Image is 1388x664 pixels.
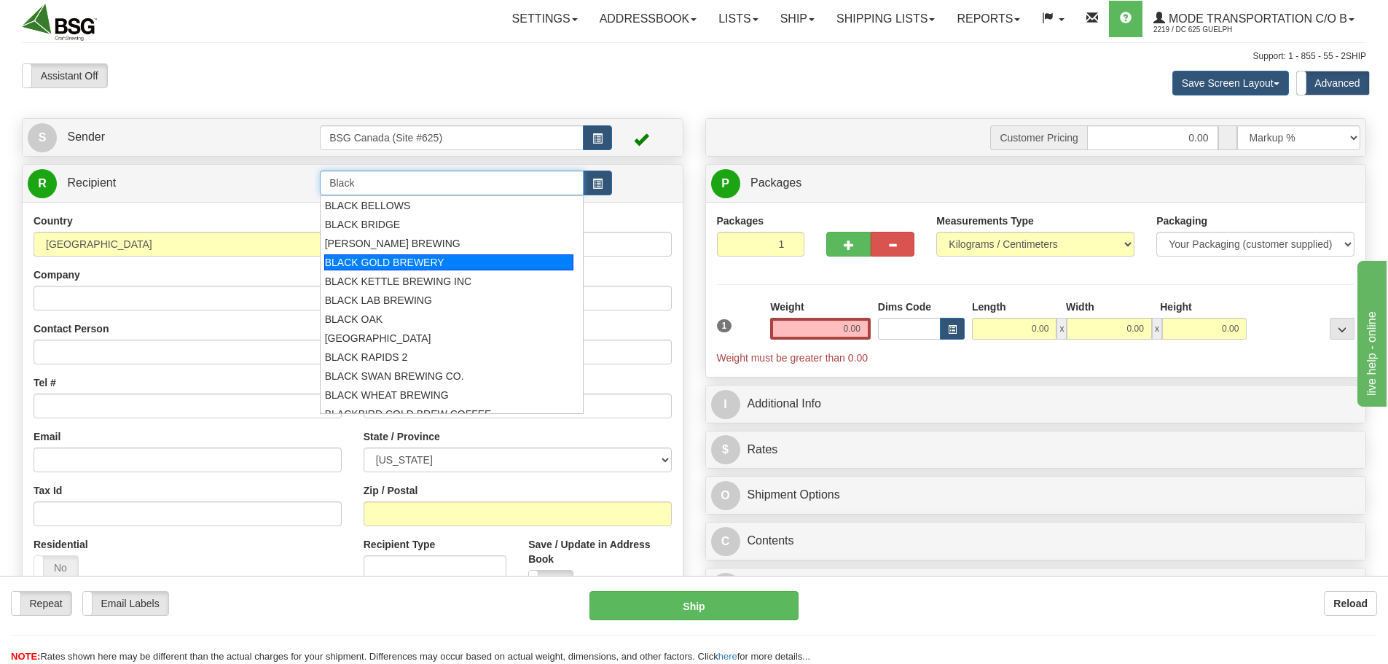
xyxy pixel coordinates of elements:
[325,350,573,364] div: BLACK RAPIDS 2
[1066,300,1094,314] label: Width
[1324,591,1377,616] button: Reload
[711,481,740,510] span: O
[711,527,740,556] span: C
[325,236,573,251] div: [PERSON_NAME] BREWING
[972,300,1006,314] label: Length
[320,125,584,150] input: Sender Id
[711,480,1361,510] a: OShipment Options
[711,572,1361,602] a: CCustoms
[528,537,671,566] label: Save / Update in Address Book
[770,300,804,314] label: Weight
[711,435,740,464] span: $
[325,217,573,232] div: BLACK BRIDGE
[325,388,573,402] div: BLACK WHEAT BREWING
[22,50,1366,63] div: Support: 1 - 855 - 55 - 2SHIP
[1160,300,1192,314] label: Height
[12,592,71,615] label: Repeat
[529,571,573,594] label: No
[717,214,764,228] label: Packages
[1297,71,1369,95] label: Advanced
[28,122,320,152] a: S Sender
[83,592,168,615] label: Email Labels
[501,1,589,37] a: Settings
[34,214,73,228] label: Country
[34,483,62,498] label: Tax Id
[28,123,57,152] span: S
[717,352,869,364] span: Weight must be greater than 0.00
[67,130,105,143] span: Sender
[826,1,946,37] a: Shipping lists
[11,9,135,26] div: live help - online
[325,293,573,308] div: BLACK LAB BREWING
[1333,598,1368,609] b: Reload
[769,1,826,37] a: Ship
[28,169,57,198] span: R
[28,168,288,198] a: R Recipient
[364,537,436,552] label: Recipient Type
[990,125,1086,150] span: Customer Pricing
[878,300,931,314] label: Dims Code
[711,389,1361,419] a: IAdditional Info
[325,407,573,421] div: BLACKBIRD COLD BREW COFFEE
[946,1,1031,37] a: Reports
[364,483,418,498] label: Zip / Postal
[325,312,573,327] div: BLACK OAK
[711,169,740,198] span: P
[707,1,769,37] a: Lists
[711,526,1361,556] a: CContents
[589,591,799,620] button: Ship
[34,375,56,390] label: Tel #
[589,1,708,37] a: Addressbook
[67,176,116,189] span: Recipient
[34,267,80,282] label: Company
[22,4,97,41] img: logo2219.jpg
[711,390,740,419] span: I
[34,429,60,444] label: Email
[1172,71,1289,95] button: Save Screen Layout
[711,168,1361,198] a: P Packages
[717,319,732,332] span: 1
[325,331,573,345] div: [GEOGRAPHIC_DATA]
[1354,257,1387,406] iframe: chat widget
[11,651,40,662] span: NOTE:
[364,429,440,444] label: State / Province
[325,198,573,213] div: BLACK BELLOWS
[711,573,740,602] span: C
[1330,318,1354,340] div: ...
[1165,12,1347,25] span: Mode Transportation c/o B
[34,321,109,336] label: Contact Person
[1056,318,1067,340] span: x
[1152,318,1162,340] span: x
[34,556,78,579] label: No
[325,369,573,383] div: BLACK SWAN BREWING CO.
[23,64,107,87] label: Assistant Off
[1153,23,1263,37] span: 2219 / DC 625 Guelph
[711,435,1361,465] a: $Rates
[34,537,88,552] label: Residential
[320,171,584,195] input: Recipient Id
[750,176,801,189] span: Packages
[324,254,574,270] div: BLACK GOLD BREWERY
[718,651,737,662] a: here
[1156,214,1207,228] label: Packaging
[325,274,573,289] div: BLACK KETTLE BREWING INC
[936,214,1034,228] label: Measurements Type
[1142,1,1365,37] a: Mode Transportation c/o B 2219 / DC 625 Guelph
